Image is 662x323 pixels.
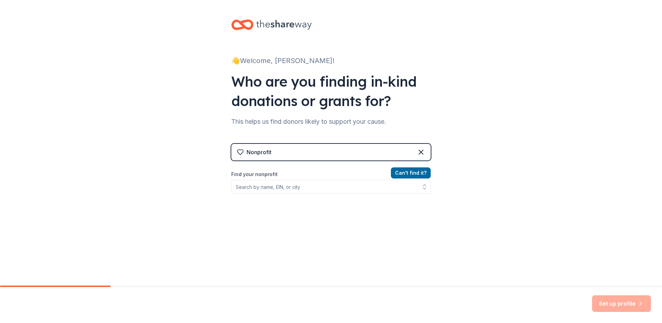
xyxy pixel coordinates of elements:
[231,170,431,178] label: Find your nonprofit
[391,167,431,178] button: Can't find it?
[231,55,431,66] div: 👋 Welcome, [PERSON_NAME]!
[231,72,431,111] div: Who are you finding in-kind donations or grants for?
[231,180,431,194] input: Search by name, EIN, or city
[231,116,431,127] div: This helps us find donors likely to support your cause.
[247,148,271,156] div: Nonprofit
